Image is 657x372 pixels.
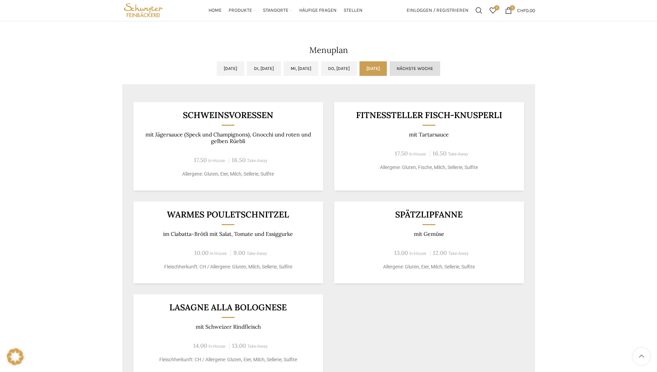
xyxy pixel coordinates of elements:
span: Take-Away [247,344,268,349]
span: Take-Away [247,158,267,163]
a: 0 [486,3,500,17]
a: Site logo [122,7,165,13]
span: 12.00 [433,249,447,257]
a: Einloggen / Registrieren [403,3,472,17]
span: 16.50 [232,156,246,164]
span: Standorte [263,7,288,14]
a: Scroll to top button [633,348,650,365]
span: 0 [494,5,499,10]
span: 0 [510,5,515,10]
a: Standorte [263,3,292,17]
a: Produkte [229,3,256,17]
a: Häufige Fragen [299,3,337,17]
a: Home [208,3,222,17]
span: Einloggen / Registrieren [407,8,469,13]
p: im Ciabatta-Brötli mit Salat, Tomate und Essiggurke [142,231,314,237]
div: Meine Wunschliste [486,3,500,17]
span: 17.50 [395,150,408,157]
a: [DATE] [217,61,244,76]
p: Fleischherkunft: CH / Allergene: Gluten, Milch, Sellerie, Sulfite [142,263,314,271]
a: Suchen [472,3,486,17]
h3: Warmes Pouletschnitzel [142,210,314,219]
bdi: 0.00 [517,7,535,13]
p: mit Jägersauce (Speck und Champignons), Gnocchi und roten und gelben Rüebli [142,131,314,145]
p: mit Gemüse [343,231,515,237]
a: Di, [DATE] [247,61,281,76]
span: In-House [210,251,227,256]
span: 14.00 [193,342,207,349]
span: Take-Away [247,251,267,256]
span: Produkte [229,7,252,14]
span: 13.00 [232,342,246,349]
p: Allergene: Gluten, Eier, Milch, Sellerie, Sulfite [343,263,515,271]
span: Häufige Fragen [299,7,337,14]
a: 0 CHF0.00 [501,3,539,17]
span: Take-Away [448,152,468,157]
span: In-House [208,344,225,349]
span: Stellen [344,7,363,14]
span: CHF [517,7,526,13]
span: Take-Away [448,251,469,256]
a: Stellen [344,3,363,17]
a: Mi, [DATE] [284,61,318,76]
span: In-House [409,251,426,256]
p: mit Schweizer Rindfleisch [142,324,314,330]
p: Fleischherkunft: CH / Allergene: Gluten, Eier, Milch, Sellerie, Sulfite [142,356,314,363]
p: Allergene: Gluten, Eier, Milch, Sellerie, Sulfite [142,170,314,178]
h3: Schweinsvoressen [142,111,314,119]
span: 17.50 [194,156,207,164]
div: Main navigation [168,3,403,17]
h2: Menuplan [122,46,535,54]
span: 10.00 [194,249,208,257]
a: Do, [DATE] [321,61,357,76]
span: Home [208,7,222,14]
span: 16.50 [433,150,446,157]
span: In-House [208,158,225,163]
span: 9.00 [233,249,245,257]
h3: Lasagne alla Bolognese [142,303,314,312]
a: [DATE] [359,61,387,76]
a: Nächste Woche [390,61,440,76]
span: In-House [409,152,426,157]
p: mit Tartarsauce [343,131,515,138]
h3: Spätzlipfanne [343,210,515,219]
span: 13.00 [394,249,408,257]
p: Allergene: Gluten, Fische, Milch, Sellerie, Sulfite [343,164,515,171]
h3: Fitnessteller Fisch-Knusperli [343,111,515,119]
